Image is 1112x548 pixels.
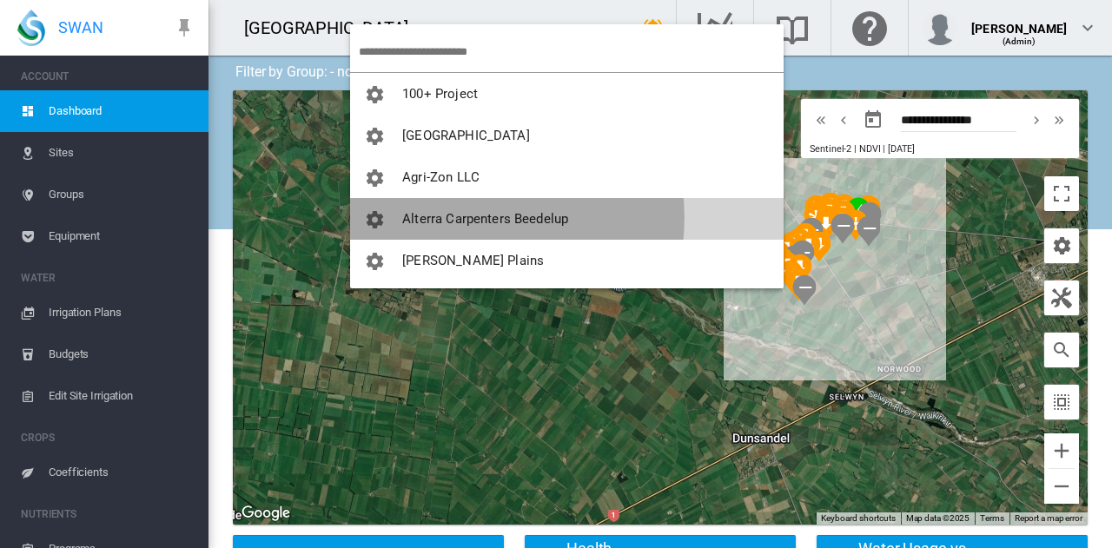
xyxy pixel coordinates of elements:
[350,198,784,240] button: You have 'Admin' permissions to Alterra Carpenters Beedelup
[364,168,385,188] md-icon: icon-cog
[350,156,784,198] button: You have 'Admin' permissions to Agri-Zon LLC
[364,209,385,230] md-icon: icon-cog
[350,73,784,115] button: You have 'Admin' permissions to 100+ Project
[402,211,568,227] span: Alterra Carpenters Beedelup
[364,126,385,147] md-icon: icon-cog
[350,281,784,323] button: You have 'Admin' permissions to Australian Almond Centre of Excellence
[402,86,478,102] span: 100+ Project
[402,253,544,268] span: [PERSON_NAME] Plains
[350,240,784,281] button: You have 'Admin' permissions to Anna Plains
[364,251,385,272] md-icon: icon-cog
[402,128,530,143] span: [GEOGRAPHIC_DATA]
[364,84,385,105] md-icon: icon-cog
[402,169,480,185] span: Agri-Zon LLC
[350,115,784,156] button: You have 'Admin' permissions to Adelaide High School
